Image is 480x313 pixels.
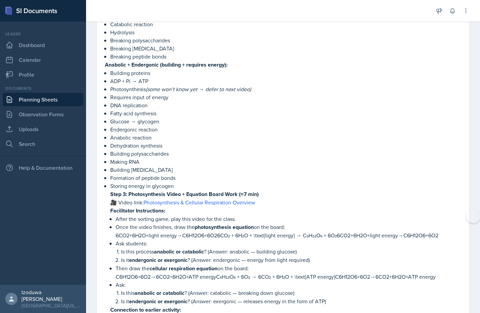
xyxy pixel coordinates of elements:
[110,198,461,206] p: 🎥 Video link:
[22,289,81,302] div: Izoduwa [PERSON_NAME]
[195,223,254,231] strong: photosynthesis equation
[121,256,461,264] p: Is it ? (Answer: endergonic — energy from light required)
[3,85,83,91] div: Documents
[110,36,461,44] p: Breaking polysaccharides
[110,85,461,93] p: Photosynthesis
[110,207,165,214] strong: Facilitator Instructions:
[110,109,461,117] p: Fatty acid synthesis
[129,298,188,305] strong: endergonic or exergonic
[3,161,83,174] div: Help & Documentation
[3,38,83,52] a: Dashboard
[150,265,217,272] strong: cellular respiration equation
[144,199,255,206] a: Photosynthesis & Cellular Respiration Overview
[105,61,228,69] strong: Anabolic + Endergonic (building + requires energy):
[3,93,83,106] a: Planning Sheets
[3,137,83,151] a: Search
[110,174,461,182] p: Formation of peptide bonds
[110,182,461,190] p: Storing energy in glycogen
[116,231,461,239] p: 6CO2+6H2O+light energy→C6H12O6+6O26CO₂ + 6H₂O + \text{light energy} → C₆H₁₂O₆ + 6O₂6CO2​+6H2​O+li...
[116,239,461,247] p: Ask students:
[116,281,461,289] p: Ask:
[116,215,461,223] p: After the sorting game, play this video for the class.
[110,158,461,166] p: Making RNA
[110,142,461,150] p: Dehydration synthesis
[3,108,83,121] a: Observation Forms
[110,150,461,158] p: Building polysaccharides
[116,223,461,231] p: Once the video finishes, draw the on the board:
[110,20,461,28] p: Catabolic reaction
[110,101,461,109] p: DNA replication
[116,273,461,281] p: C6H12O6+6O2→6CO2+6H2O+ATP energyC₆H₁₂O₆ + 6O₂ → 6CO₂ + 6H₂O + \text{ATP energy}C6​H12​O6​+6O2​→6C...
[22,302,81,309] div: [GEOGRAPHIC_DATA][US_STATE]
[3,122,83,136] a: Uploads
[110,69,461,77] p: Building proteins
[3,68,83,81] a: Profile
[121,297,461,306] p: Is it ? (Answer: exergonic — releases energy in the form of ATP)
[110,117,461,125] p: Glucose → glycogen
[121,289,461,297] p: Is this ? (Answer: catabolic — breaking down glucose)
[110,44,461,52] p: Breaking [MEDICAL_DATA]
[129,256,188,264] strong: endergonic or exergonic
[110,52,461,61] p: Breaking peptide bonds
[110,190,259,198] strong: Step 3: Photosynthesis Video + Equation Board Work (≈7 min)
[3,31,83,37] div: Leader
[110,125,461,133] p: Endergonic reaction
[121,247,461,256] p: Is this process ? (Answer: anabolic — building glucose)
[110,77,461,85] p: ADP + Pi → ATP
[110,166,461,174] p: Building [MEDICAL_DATA]
[110,93,461,101] p: Requires input of energy
[154,248,204,256] strong: anabolic or catabolic
[3,53,83,67] a: Calendar
[134,289,185,297] strong: anabolic or catabolic
[110,133,461,142] p: Anabolic reaction
[110,28,461,36] p: Hydrolysis
[146,85,251,93] em: (some won’t know yet → defer to next video)
[116,264,461,273] p: Then draw the on the board:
